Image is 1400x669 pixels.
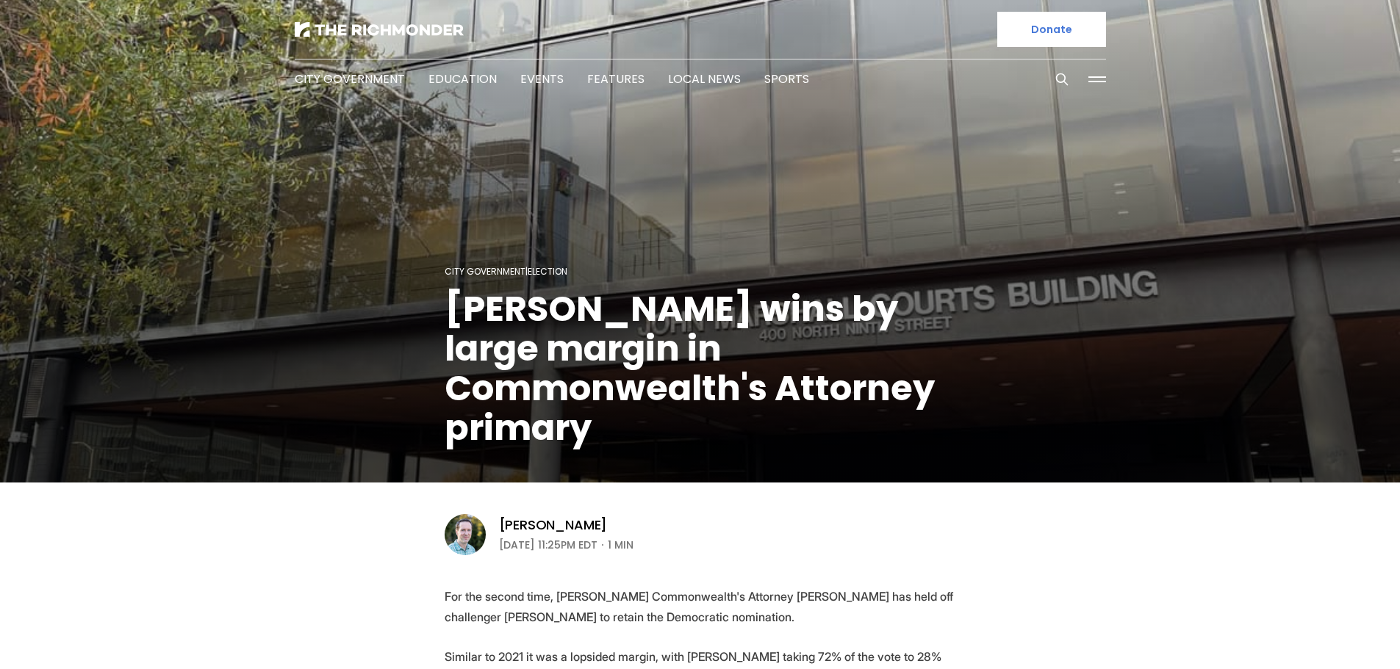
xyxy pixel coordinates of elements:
[668,70,741,87] a: Local News
[445,289,956,448] h1: [PERSON_NAME] wins by large margin in Commonwealth's Attorney primary
[1276,597,1400,669] iframe: portal-trigger
[608,536,633,554] span: 1 min
[295,70,405,87] a: City Government
[445,265,525,278] a: City Government
[499,516,608,534] a: [PERSON_NAME]
[295,22,464,37] img: The Richmonder
[520,70,564,87] a: Events
[499,536,597,554] time: [DATE] 11:25PM EDT
[587,70,645,87] a: Features
[997,12,1106,47] a: Donate
[445,586,956,627] p: For the second time, [PERSON_NAME] Commonwealth's Attorney [PERSON_NAME] has held off challenger ...
[445,263,956,281] div: |
[445,514,486,555] img: Michael Phillips
[428,70,497,87] a: Education
[1051,68,1073,90] button: Search this site
[528,265,567,278] a: Election
[764,70,809,87] a: Sports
